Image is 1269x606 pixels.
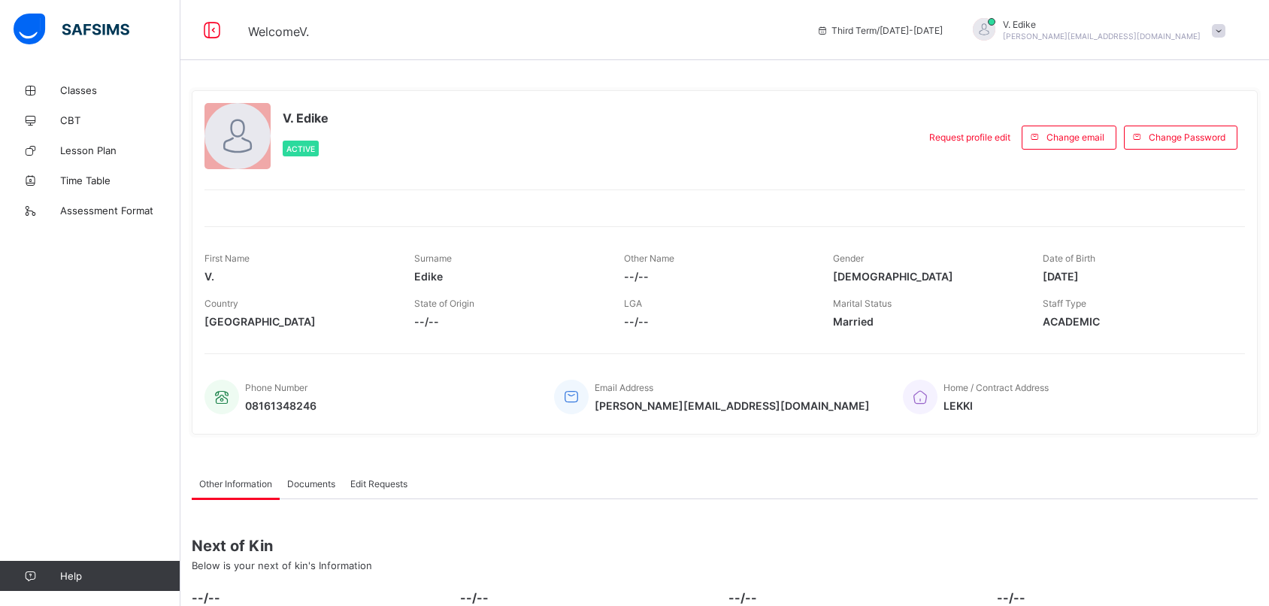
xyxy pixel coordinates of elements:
[624,253,674,264] span: Other Name
[414,270,601,283] span: Edike
[414,298,474,309] span: State of Origin
[286,144,315,153] span: Active
[204,270,392,283] span: V.
[816,25,943,36] span: session/term information
[1003,32,1201,41] span: [PERSON_NAME][EMAIL_ADDRESS][DOMAIN_NAME]
[60,570,180,582] span: Help
[350,478,407,489] span: Edit Requests
[943,382,1049,393] span: Home / Contract Address
[192,590,453,605] span: --/--
[414,315,601,328] span: --/--
[204,315,392,328] span: [GEOGRAPHIC_DATA]
[929,132,1010,143] span: Request profile edit
[245,399,316,412] span: 08161348246
[1046,132,1104,143] span: Change email
[204,253,250,264] span: First Name
[60,84,180,96] span: Classes
[204,298,238,309] span: Country
[833,270,1020,283] span: [DEMOGRAPHIC_DATA]
[833,253,864,264] span: Gender
[60,174,180,186] span: Time Table
[1043,315,1230,328] span: ACADEMIC
[624,315,811,328] span: --/--
[997,590,1258,605] span: --/--
[595,382,653,393] span: Email Address
[283,111,329,126] span: V. Edike
[199,478,272,489] span: Other Information
[245,382,307,393] span: Phone Number
[1043,298,1086,309] span: Staff Type
[14,14,129,45] img: safsims
[60,114,180,126] span: CBT
[728,590,989,605] span: --/--
[1003,19,1201,30] span: V. Edike
[460,590,721,605] span: --/--
[833,298,892,309] span: Marital Status
[958,18,1233,43] div: V.Edike
[287,478,335,489] span: Documents
[1149,132,1225,143] span: Change Password
[192,559,372,571] span: Below is your next of kin's Information
[248,24,309,39] span: Welcome V.
[943,399,1049,412] span: LEKKI
[624,270,811,283] span: --/--
[414,253,452,264] span: Surname
[833,315,1020,328] span: Married
[192,537,1258,555] span: Next of Kin
[1043,270,1230,283] span: [DATE]
[624,298,642,309] span: LGA
[595,399,870,412] span: [PERSON_NAME][EMAIL_ADDRESS][DOMAIN_NAME]
[60,144,180,156] span: Lesson Plan
[1043,253,1095,264] span: Date of Birth
[60,205,180,217] span: Assessment Format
